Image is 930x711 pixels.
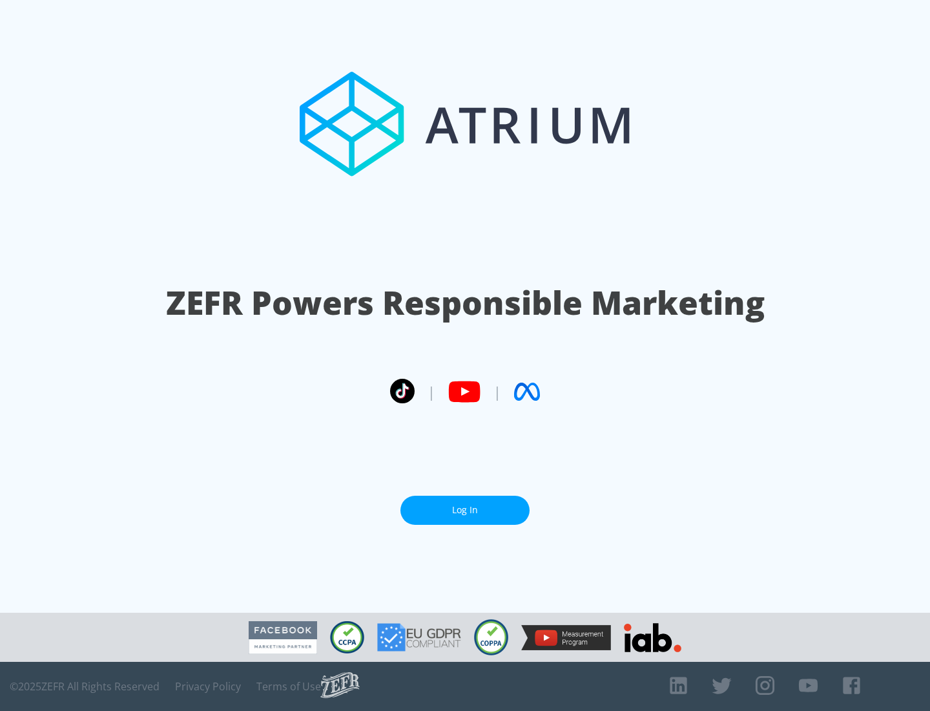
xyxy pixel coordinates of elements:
img: GDPR Compliant [377,623,461,652]
img: IAB [624,623,681,652]
h1: ZEFR Powers Responsible Marketing [166,281,765,325]
img: COPPA Compliant [474,619,508,655]
span: | [428,382,435,401]
img: YouTube Measurement Program [521,625,611,650]
img: Facebook Marketing Partner [249,621,317,654]
span: © 2025 ZEFR All Rights Reserved [10,680,160,693]
a: Log In [400,496,530,525]
img: CCPA Compliant [330,621,364,653]
a: Terms of Use [256,680,321,693]
a: Privacy Policy [175,680,241,693]
span: | [493,382,501,401]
